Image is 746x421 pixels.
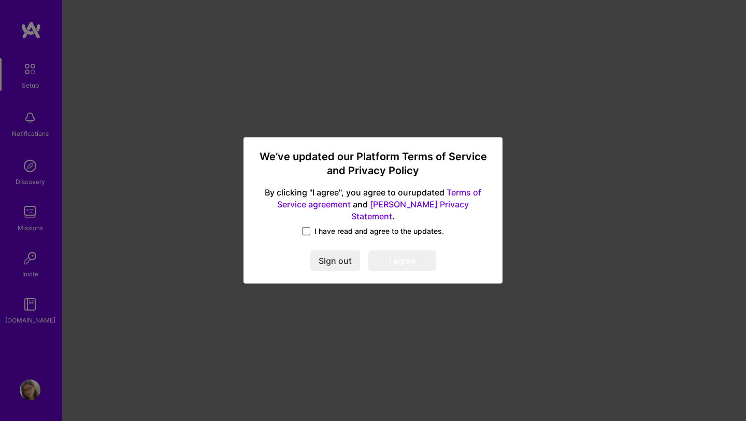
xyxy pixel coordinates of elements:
span: I have read and agree to the updates. [314,226,444,236]
h3: We’ve updated our Platform Terms of Service and Privacy Policy [256,150,490,178]
span: By clicking "I agree", you agree to our updated and . [256,187,490,222]
button: I agree [368,250,436,271]
a: Terms of Service agreement [277,187,481,209]
a: [PERSON_NAME] Privacy Statement [351,199,469,221]
button: Sign out [310,250,360,271]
